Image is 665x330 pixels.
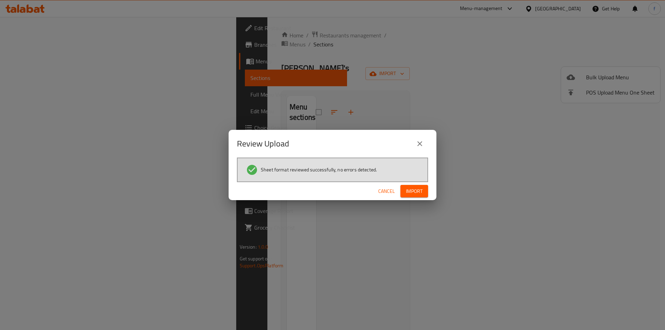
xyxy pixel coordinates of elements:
[400,185,428,198] button: Import
[378,187,395,196] span: Cancel
[411,135,428,152] button: close
[375,185,398,198] button: Cancel
[261,166,377,173] span: Sheet format reviewed successfully, no errors detected.
[237,138,289,149] h2: Review Upload
[406,187,423,196] span: Import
